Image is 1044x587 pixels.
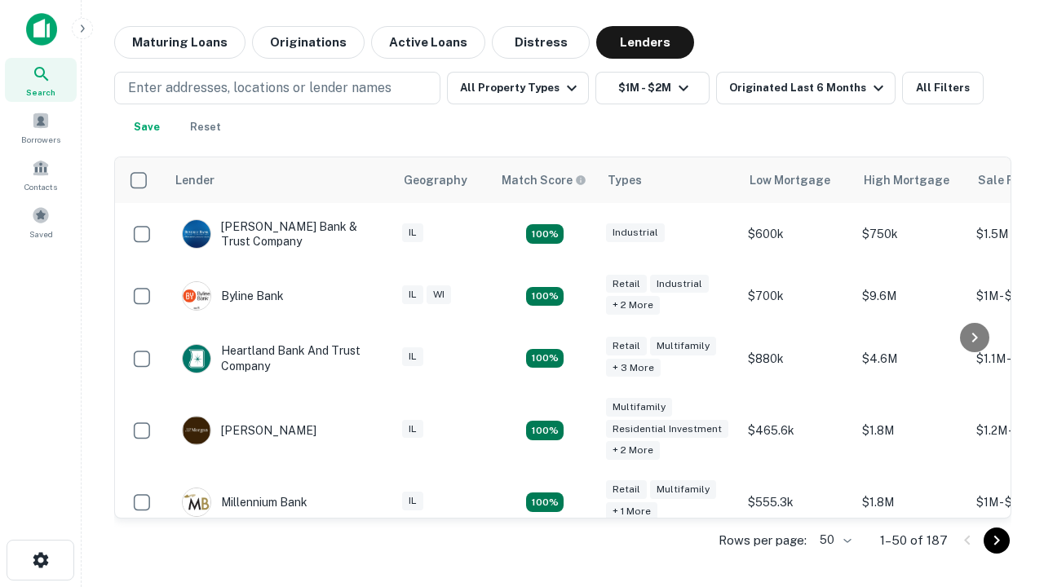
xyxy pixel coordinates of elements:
div: Low Mortgage [750,170,830,190]
p: 1–50 of 187 [880,531,948,550]
th: High Mortgage [854,157,968,203]
a: Contacts [5,152,77,196]
div: Multifamily [650,337,716,355]
img: capitalize-icon.png [26,13,57,46]
div: Matching Properties: 18, hasApolloMatch: undefined [526,349,564,369]
div: Industrial [650,275,709,293]
button: Enter addresses, locations or lender names [114,72,440,104]
div: Lender [175,170,215,190]
button: Distress [492,26,590,59]
button: All Property Types [447,72,589,104]
span: Contacts [24,180,57,193]
div: [PERSON_NAME] Bank & Trust Company [182,219,378,249]
div: + 1 more [606,502,657,521]
div: + 3 more [606,359,661,377]
div: Multifamily [650,480,716,499]
a: Saved [5,200,77,244]
th: Lender [166,157,394,203]
div: Matching Properties: 16, hasApolloMatch: undefined [526,492,564,512]
div: Multifamily [606,398,672,417]
h6: Match Score [502,171,583,189]
div: Retail [606,337,647,355]
th: Capitalize uses an advanced AI algorithm to match your search with the best lender. The match sco... [492,157,598,203]
span: Search [26,86,55,99]
iframe: Chat Widget [962,404,1044,483]
td: $750k [854,203,968,265]
img: picture [183,417,210,444]
span: Saved [29,227,53,241]
td: $880k [740,327,854,389]
img: picture [183,220,210,248]
button: Originated Last 6 Months [716,72,896,104]
button: Go to next page [984,527,1010,554]
td: $9.6M [854,265,968,327]
button: Originations [252,26,365,59]
div: IL [402,420,423,439]
th: Geography [394,157,492,203]
td: $4.6M [854,327,968,389]
td: $700k [740,265,854,327]
div: Industrial [606,223,665,242]
p: Rows per page: [719,531,807,550]
a: Borrowers [5,105,77,149]
img: picture [183,282,210,310]
div: Residential Investment [606,420,728,439]
button: Active Loans [371,26,485,59]
div: Millennium Bank [182,488,307,517]
a: Search [5,58,77,102]
th: Types [598,157,740,203]
div: High Mortgage [864,170,949,190]
p: Enter addresses, locations or lender names [128,78,391,98]
div: Heartland Bank And Trust Company [182,343,378,373]
div: Geography [404,170,467,190]
img: picture [183,345,210,373]
button: All Filters [902,72,984,104]
td: $465.6k [740,390,854,472]
img: picture [183,488,210,516]
button: Lenders [596,26,694,59]
div: 50 [813,528,854,552]
th: Low Mortgage [740,157,854,203]
span: Borrowers [21,133,60,146]
td: $600k [740,203,854,265]
div: Byline Bank [182,281,284,311]
button: Save your search to get updates of matches that match your search criteria. [121,111,173,143]
div: Matching Properties: 27, hasApolloMatch: undefined [526,421,564,440]
div: Matching Properties: 20, hasApolloMatch: undefined [526,287,564,307]
div: Capitalize uses an advanced AI algorithm to match your search with the best lender. The match sco... [502,171,586,189]
td: $555.3k [740,471,854,533]
div: Matching Properties: 28, hasApolloMatch: undefined [526,224,564,244]
div: WI [427,285,451,304]
div: + 2 more [606,296,660,315]
button: $1M - $2M [595,72,710,104]
div: IL [402,285,423,304]
div: + 2 more [606,441,660,460]
div: IL [402,347,423,366]
div: IL [402,492,423,510]
div: Retail [606,480,647,499]
td: $1.8M [854,471,968,533]
div: [PERSON_NAME] [182,416,316,445]
div: IL [402,223,423,242]
button: Reset [179,111,232,143]
div: Retail [606,275,647,293]
td: $1.8M [854,390,968,472]
button: Maturing Loans [114,26,246,59]
div: Originated Last 6 Months [729,78,888,98]
div: Types [608,170,642,190]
